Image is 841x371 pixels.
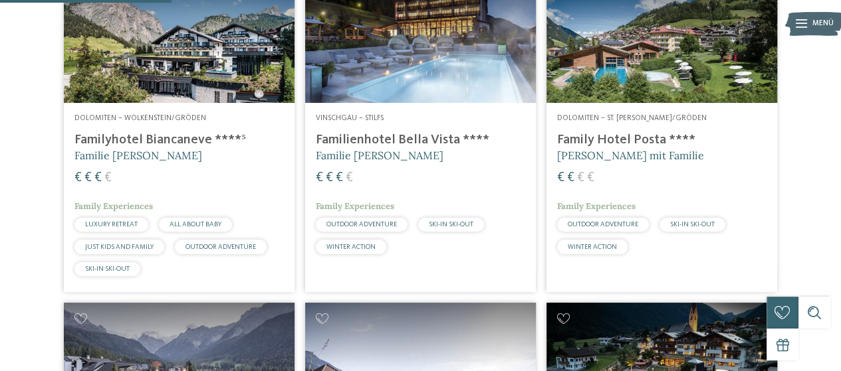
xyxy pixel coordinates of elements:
[104,171,112,185] span: €
[316,171,323,185] span: €
[568,221,638,228] span: OUTDOOR ADVENTURE
[326,171,333,185] span: €
[557,114,707,122] span: Dolomiten – St. [PERSON_NAME]/Gröden
[85,221,138,228] span: LUXURY RETREAT
[557,149,704,162] span: [PERSON_NAME] mit Familie
[326,221,397,228] span: OUTDOOR ADVENTURE
[74,149,202,162] span: Familie [PERSON_NAME]
[316,149,443,162] span: Familie [PERSON_NAME]
[557,200,636,212] span: Family Experiences
[74,132,284,148] h4: Familyhotel Biancaneve ****ˢ
[85,244,154,250] span: JUST KIDS AND FAMILY
[346,171,353,185] span: €
[170,221,221,228] span: ALL ABOUT BABY
[185,244,256,250] span: OUTDOOR ADVENTURE
[326,244,376,250] span: WINTER ACTION
[316,114,384,122] span: Vinschgau – Stilfs
[567,171,574,185] span: €
[74,114,206,122] span: Dolomiten – Wolkenstein/Gröden
[316,132,525,148] h4: Familienhotel Bella Vista ****
[84,171,92,185] span: €
[74,171,82,185] span: €
[670,221,715,228] span: SKI-IN SKI-OUT
[316,200,394,212] span: Family Experiences
[336,171,343,185] span: €
[557,171,564,185] span: €
[587,171,594,185] span: €
[557,132,767,148] h4: Family Hotel Posta ****
[85,265,130,272] span: SKI-IN SKI-OUT
[94,171,102,185] span: €
[74,200,153,212] span: Family Experiences
[577,171,584,185] span: €
[429,221,473,228] span: SKI-IN SKI-OUT
[568,244,617,250] span: WINTER ACTION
